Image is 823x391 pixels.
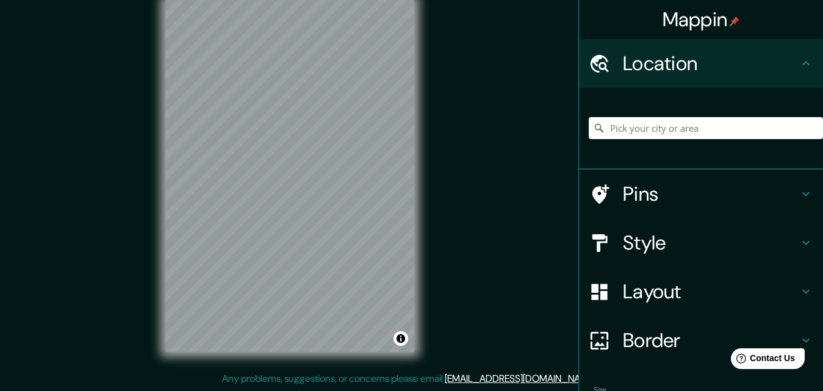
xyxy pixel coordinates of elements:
div: Layout [579,267,823,316]
h4: Layout [623,279,799,304]
button: Toggle attribution [394,331,408,346]
h4: Pins [623,182,799,206]
div: Location [579,39,823,88]
div: Style [579,218,823,267]
iframe: Help widget launcher [714,343,810,378]
h4: Border [623,328,799,353]
h4: Location [623,51,799,76]
p: Any problems, suggestions, or concerns please email . [222,371,597,386]
img: pin-icon.png [730,16,739,26]
div: Pins [579,170,823,218]
div: Border [579,316,823,365]
h4: Style [623,231,799,255]
a: [EMAIL_ADDRESS][DOMAIN_NAME] [445,372,595,385]
input: Pick your city or area [589,117,823,139]
h4: Mappin [663,7,740,32]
